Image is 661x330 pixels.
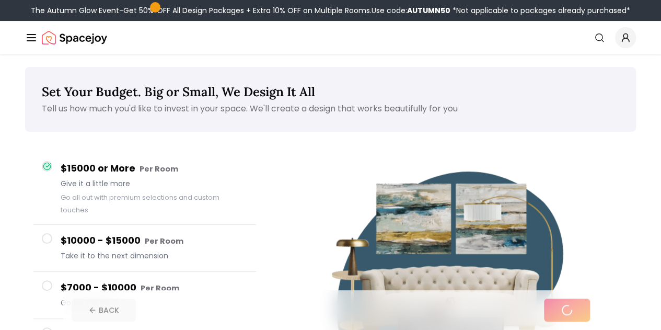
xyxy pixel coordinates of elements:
[145,236,183,246] small: Per Room
[42,103,619,115] p: Tell us how much you'd like to invest in your space. We'll create a design that works beautifully...
[407,5,450,16] b: AUTUMN50
[61,178,248,189] span: Give it a little more
[42,27,107,48] a: Spacejoy
[61,298,248,308] span: Go for the best
[450,5,630,16] span: *Not applicable to packages already purchased*
[61,233,248,248] h4: $10000 - $15000
[61,280,248,295] h4: $7000 - $10000
[140,164,178,174] small: Per Room
[61,251,248,261] span: Take it to the next dimension
[141,283,179,293] small: Per Room
[372,5,450,16] span: Use code:
[33,153,256,225] button: $15000 or More Per RoomGive it a little moreGo all out with premium selections and custom touches
[61,193,219,214] small: Go all out with premium selections and custom touches
[42,84,315,100] span: Set Your Budget. Big or Small, We Design It All
[33,272,256,319] button: $7000 - $10000 Per RoomGo for the best
[42,27,107,48] img: Spacejoy Logo
[31,5,630,16] div: The Autumn Glow Event-Get 50% OFF All Design Packages + Extra 10% OFF on Multiple Rooms.
[61,161,248,176] h4: $15000 or More
[33,225,256,272] button: $10000 - $15000 Per RoomTake it to the next dimension
[25,21,636,54] nav: Global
